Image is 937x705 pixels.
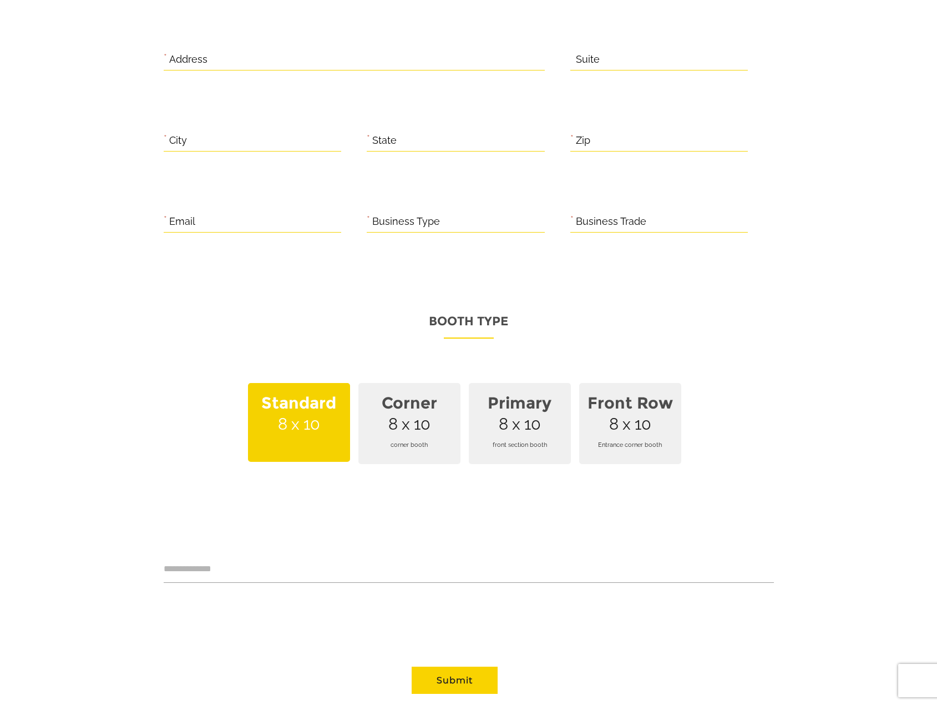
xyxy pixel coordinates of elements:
strong: Front Row [586,387,675,419]
strong: Primary [475,387,564,419]
button: Submit [412,667,498,694]
strong: Standard [255,387,343,419]
label: Zip [576,132,590,149]
span: corner booth [365,430,454,460]
label: Business Trade [576,213,646,230]
label: Address [169,51,207,68]
label: Email [169,213,195,230]
label: Suite [576,51,600,68]
label: City [169,132,187,149]
span: 8 x 10 [248,383,350,462]
span: Entrance corner booth [586,430,675,460]
label: State [372,132,397,149]
span: front section booth [475,430,564,460]
label: Business Type [372,213,440,230]
p: Booth Type [164,310,774,339]
span: 8 x 10 [469,383,571,464]
span: 8 x 10 [579,383,681,464]
strong: Corner [365,387,454,419]
span: 8 x 10 [358,383,460,464]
